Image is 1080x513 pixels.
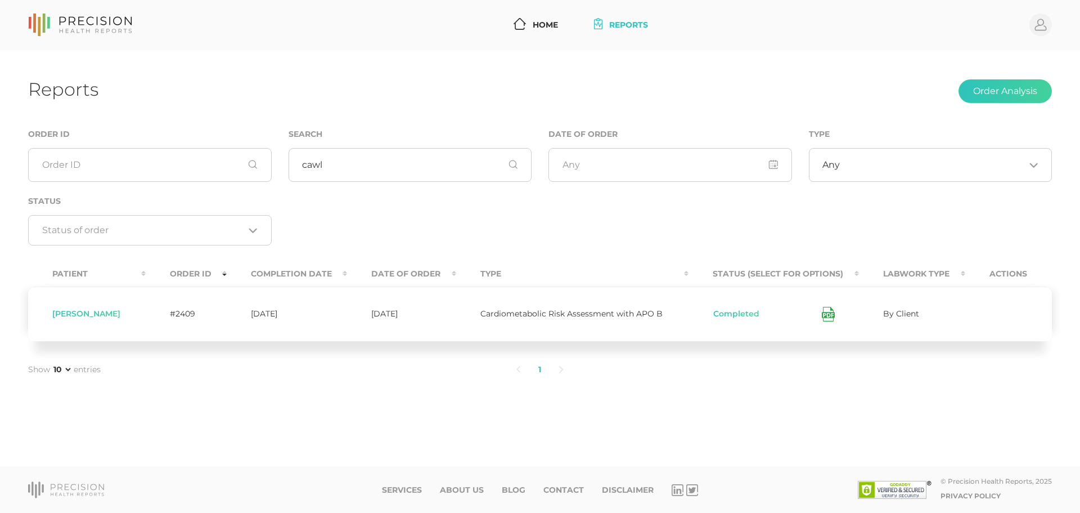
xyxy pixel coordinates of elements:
[146,287,227,341] td: #2409
[456,261,688,287] th: Type : activate to sort column ascending
[858,481,931,499] img: SSL site seal - click to verify
[146,261,227,287] th: Order ID : activate to sort column ascending
[840,159,1025,171] input: Search for option
[52,309,120,319] span: [PERSON_NAME]
[809,148,1052,182] div: Search for option
[940,492,1001,500] a: Privacy Policy
[28,148,272,182] input: Order ID
[548,130,618,139] label: Date of Order
[28,78,98,100] h1: Reports
[713,309,760,320] button: Completed
[28,261,146,287] th: Patient : activate to sort column ascending
[28,130,70,139] label: Order ID
[28,364,101,376] label: Show entries
[28,197,61,206] label: Status
[509,15,562,35] a: Home
[227,261,348,287] th: Completion Date : activate to sort column ascending
[589,15,653,35] a: Reports
[543,485,584,495] a: Contact
[859,261,965,287] th: Labwork Type : activate to sort column ascending
[42,225,245,236] input: Search for option
[347,261,456,287] th: Date Of Order : activate to sort column ascending
[289,130,322,139] label: Search
[602,485,654,495] a: Disclaimer
[940,477,1052,485] div: © Precision Health Reports, 2025
[822,159,840,171] span: Any
[382,485,422,495] a: Services
[502,485,525,495] a: Blog
[965,261,1052,287] th: Actions
[28,215,272,246] div: Search for option
[347,287,456,341] td: [DATE]
[548,148,792,182] input: Any
[883,309,919,319] span: By Client
[480,309,663,319] span: Cardiometabolic Risk Assessment with APO B
[688,261,859,287] th: Status (Select for Options) : activate to sort column ascending
[51,364,73,375] select: Showentries
[809,130,830,139] label: Type
[227,287,348,341] td: [DATE]
[289,148,532,182] input: First or Last Name
[958,79,1052,103] button: Order Analysis
[440,485,484,495] a: About Us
